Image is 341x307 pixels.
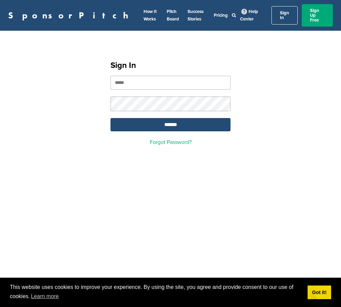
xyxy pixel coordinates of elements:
[314,280,336,302] iframe: Button to launch messaging window
[271,6,298,25] a: Sign In
[240,8,258,23] a: Help Center
[302,4,333,27] a: Sign Up Free
[8,11,133,20] a: SponsorPitch
[150,139,192,146] a: Forgot Password?
[10,283,302,302] span: This website uses cookies to improve your experience. By using the site, you agree and provide co...
[308,286,331,299] a: dismiss cookie message
[167,9,179,22] a: Pitch Board
[144,9,157,22] a: How It Works
[188,9,204,22] a: Success Stories
[30,291,60,302] a: learn more about cookies
[214,13,228,18] a: Pricing
[110,59,231,72] h1: Sign In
